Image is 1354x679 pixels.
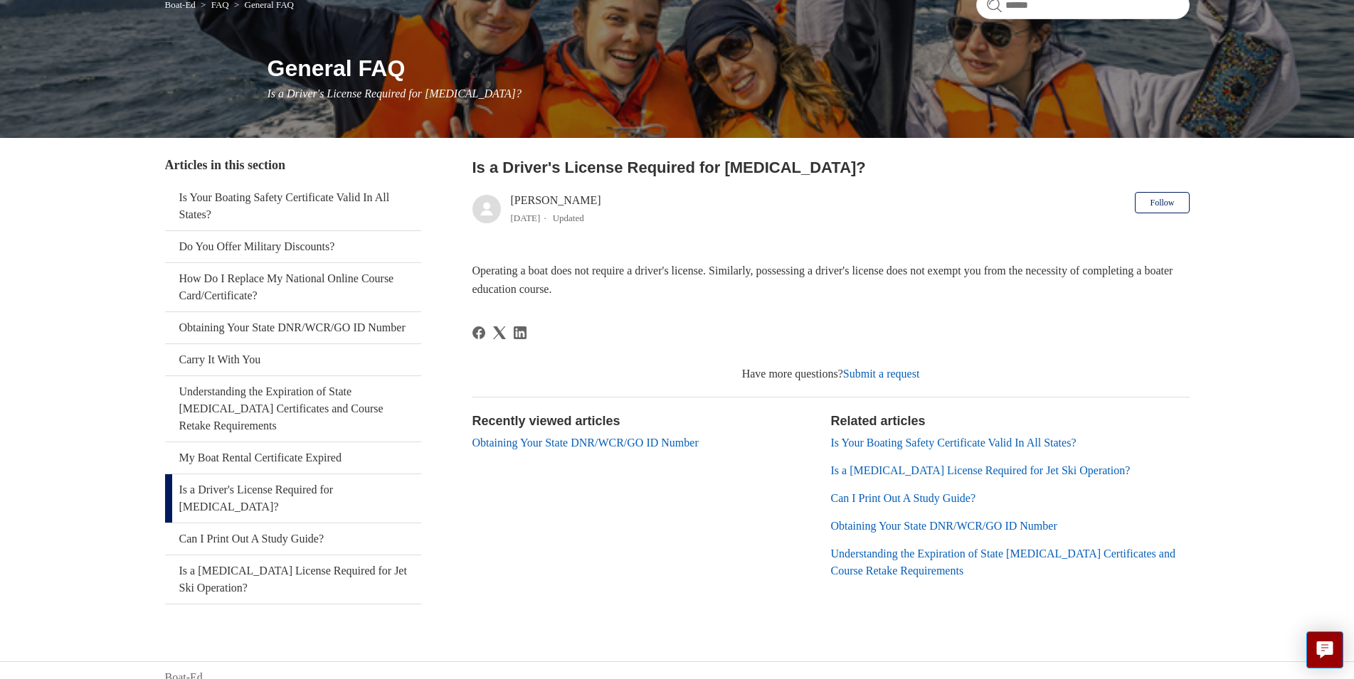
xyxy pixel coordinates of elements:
a: Can I Print Out A Study Guide? [831,492,976,504]
a: Is Your Boating Safety Certificate Valid In All States? [165,182,421,230]
svg: Share this page on X Corp [493,326,506,339]
a: Obtaining Your State DNR/WCR/GO ID Number [165,312,421,343]
h2: Recently viewed articles [472,412,817,431]
span: Is a Driver's License Required for [MEDICAL_DATA]? [268,87,522,100]
a: Carry It With You [165,344,421,375]
time: 03/01/2024, 17:00 [511,213,541,223]
div: [PERSON_NAME] [511,192,601,226]
p: Operating a boat does not require a driver's license. Similarly, possessing a driver's license do... [472,262,1190,298]
span: Articles in this section [165,158,285,172]
a: Obtaining Your State DNR/WCR/GO ID Number [472,437,699,449]
a: X Corp [493,326,506,339]
h2: Related articles [831,412,1190,431]
a: Is a [MEDICAL_DATA] License Required for Jet Ski Operation? [831,464,1131,476]
button: Live chat [1306,631,1343,668]
h1: General FAQ [268,51,1190,85]
a: Do You Offer Military Discounts? [165,231,421,262]
div: Have more questions? [472,365,1190,383]
a: How Do I Replace My National Online Course Card/Certificate? [165,263,421,311]
a: Facebook [472,326,485,339]
svg: Share this page on Facebook [472,326,485,339]
svg: Share this page on LinkedIn [514,326,527,339]
a: Is a [MEDICAL_DATA] License Required for Jet Ski Operation? [165,555,421,604]
a: Can I Print Out A Study Guide? [165,523,421,555]
a: Is Your Boating Safety Certificate Valid In All States? [831,437,1077,449]
a: Understanding the Expiration of State [MEDICAL_DATA] Certificates and Course Retake Requirements [165,376,421,442]
a: My Boat Rental Certificate Expired [165,442,421,474]
a: Is a Driver's License Required for [MEDICAL_DATA]? [165,474,421,523]
a: LinkedIn [514,326,527,339]
a: Understanding the Expiration of State [MEDICAL_DATA] Certificates and Course Retake Requirements [831,547,1175,577]
li: Updated [553,213,584,223]
a: Submit a request [843,368,920,380]
a: Obtaining Your State DNR/WCR/GO ID Number [831,520,1057,532]
button: Follow Article [1135,192,1189,213]
h2: Is a Driver's License Required for Boating? [472,156,1190,179]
